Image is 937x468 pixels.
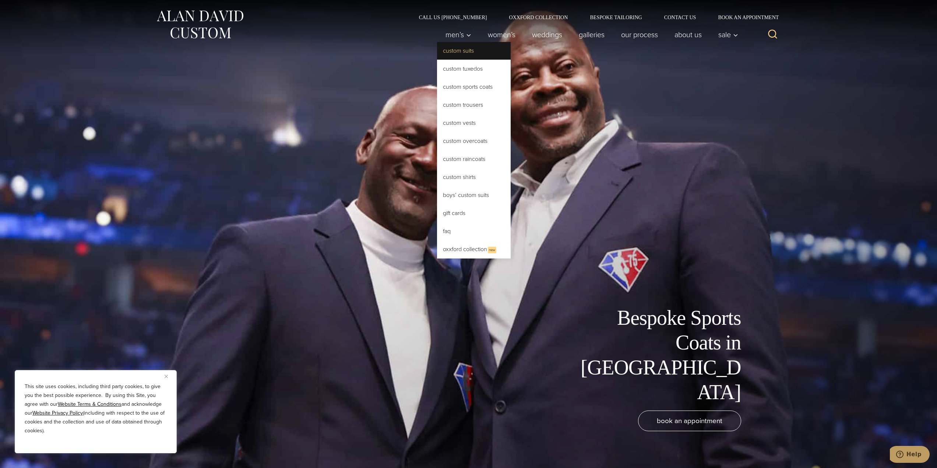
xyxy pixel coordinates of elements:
button: Sale sub menu toggle [710,27,742,42]
a: Website Privacy Policy [32,409,83,417]
button: Close [165,372,173,381]
button: Men’s sub menu toggle [437,27,479,42]
a: Bespoke Tailoring [579,15,653,20]
a: Women’s [479,27,524,42]
a: Custom Shirts [437,168,511,186]
nav: Primary Navigation [437,27,742,42]
iframe: Opens a widget where you can chat to one of our agents [890,446,930,464]
a: Contact Us [653,15,707,20]
a: Website Terms & Conditions [58,400,121,408]
a: Custom Tuxedos [437,60,511,78]
p: This site uses cookies, including third party cookies, to give you the best possible experience. ... [25,382,167,435]
a: About Us [666,27,710,42]
a: Oxxford CollectionNew [437,240,511,258]
span: book an appointment [657,415,722,426]
h1: Bespoke Sports Coats in [GEOGRAPHIC_DATA] [575,306,741,405]
img: Alan David Custom [156,8,244,41]
a: Book an Appointment [707,15,781,20]
a: Galleries [570,27,613,42]
a: Our Process [613,27,666,42]
a: Custom Vests [437,114,511,132]
a: Boys’ Custom Suits [437,186,511,204]
a: Custom Trousers [437,96,511,114]
a: Custom Sports Coats [437,78,511,96]
a: book an appointment [638,411,741,431]
a: Gift Cards [437,204,511,222]
a: FAQ [437,222,511,240]
a: Oxxford Collection [498,15,579,20]
a: weddings [524,27,570,42]
a: Custom Raincoats [437,150,511,168]
span: New [488,247,496,253]
button: View Search Form [764,26,782,43]
a: Custom Suits [437,42,511,60]
a: Call Us [PHONE_NUMBER] [408,15,498,20]
nav: Secondary Navigation [408,15,782,20]
img: Close [165,375,168,378]
a: Custom Overcoats [437,132,511,150]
